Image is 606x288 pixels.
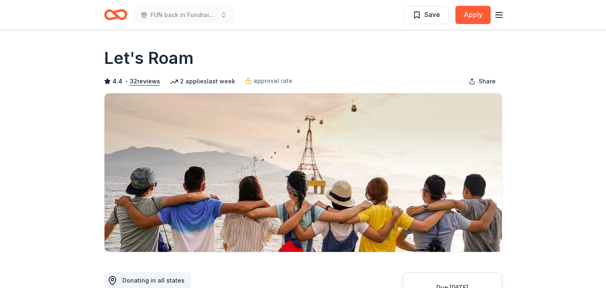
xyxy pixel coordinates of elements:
[455,6,491,24] button: Apply
[245,76,292,86] a: approval rate
[462,73,502,90] button: Share
[112,76,122,86] span: 4.4
[124,78,127,85] span: •
[122,277,185,284] span: Donating in all states
[151,10,217,20] span: FUN back in Fundraising
[253,76,292,86] span: approval rate
[479,76,496,86] span: Share
[104,46,194,70] h1: Let's Roam
[130,76,160,86] button: 32reviews
[105,93,502,252] img: Image for Let's Roam
[170,76,235,86] div: 2 applies last week
[104,5,127,24] a: Home
[134,7,234,23] button: FUN back in Fundraising
[404,6,449,24] button: Save
[424,9,440,20] span: Save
